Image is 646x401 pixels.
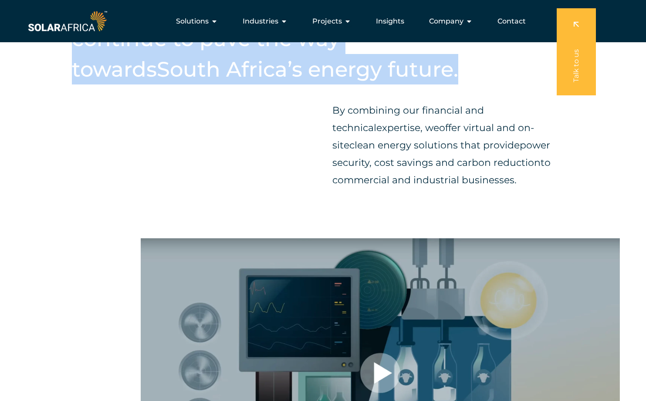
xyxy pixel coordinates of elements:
[109,13,533,30] nav: Menu
[332,139,550,168] span: power security, cost savings and carbon reduction
[425,122,439,134] span: we
[349,139,411,151] span: clean energy
[376,16,404,27] a: Insights
[332,104,484,134] span: By combining our financial and technical
[109,13,533,30] div: Menu Toggle
[157,57,458,82] span: South Africa’s energy future.
[376,122,420,134] span: expertise
[176,16,209,27] span: Solutions
[497,16,526,27] a: Contact
[332,157,551,186] span: to commercial and industrial businesses.
[429,16,463,27] span: Company
[332,122,534,151] span: offer virtual and on-site
[312,16,342,27] span: Projects
[414,139,520,151] span: solutions that provide
[243,16,278,27] span: Industries
[420,122,423,134] span: ,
